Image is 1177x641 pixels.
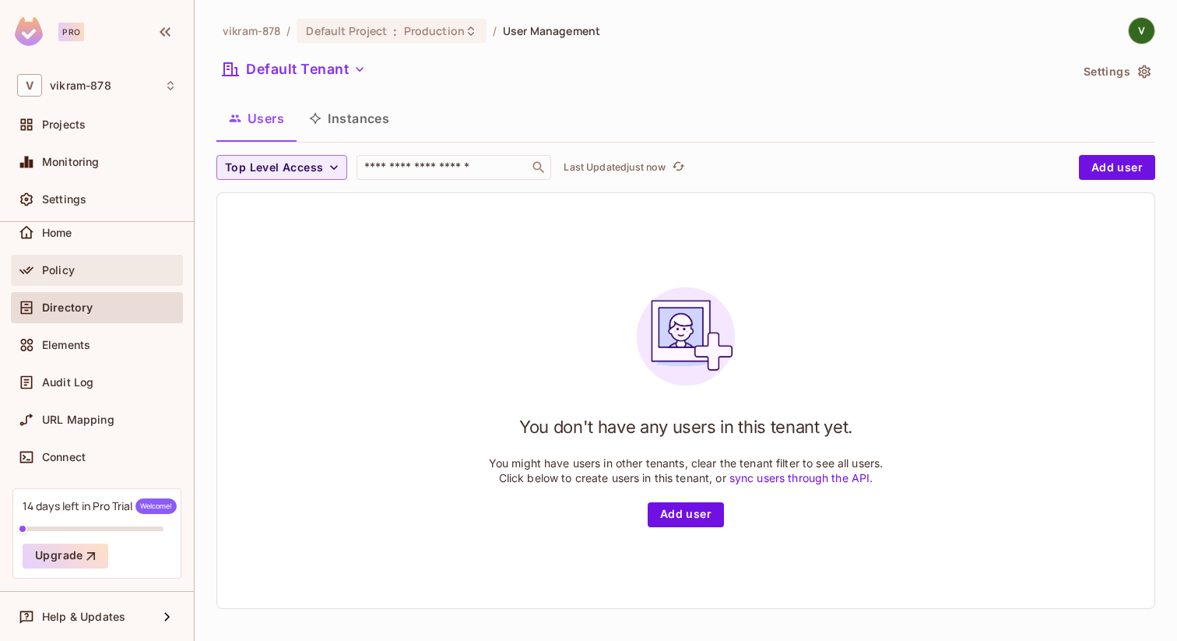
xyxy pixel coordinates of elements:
[1079,155,1155,180] button: Add user
[1129,18,1154,44] img: vikram singh
[648,502,724,527] button: Add user
[223,23,280,38] span: the active workspace
[42,193,86,206] span: Settings
[564,161,666,174] p: Last Updated just now
[42,264,75,276] span: Policy
[306,23,387,38] span: Default Project
[15,17,43,46] img: SReyMgAAAABJRU5ErkJggg==
[297,99,402,138] button: Instances
[42,414,114,426] span: URL Mapping
[669,158,687,177] button: refresh
[58,23,84,41] div: Pro
[216,155,347,180] button: Top Level Access
[17,74,42,97] span: V
[42,156,100,168] span: Monitoring
[42,301,93,314] span: Directory
[42,611,125,623] span: Help & Updates
[729,471,873,484] a: sync users through the API.
[42,376,93,389] span: Audit Log
[286,23,290,38] li: /
[216,99,297,138] button: Users
[42,118,86,131] span: Projects
[42,227,72,239] span: Home
[23,498,177,514] div: 14 days left in Pro Trial
[489,456,884,485] p: You might have users in other tenants, clear the tenant filter to see all users. Click below to c...
[50,79,111,92] span: Workspace: vikram-878
[23,544,108,569] button: Upgrade
[216,57,372,82] button: Default Tenant
[42,451,86,463] span: Connect
[404,23,465,38] span: Production
[1077,59,1155,84] button: Settings
[672,160,685,175] span: refresh
[493,23,497,38] li: /
[42,339,90,351] span: Elements
[503,23,600,38] span: User Management
[135,498,177,514] span: Welcome!
[225,158,323,178] span: Top Level Access
[666,158,687,177] span: Click to refresh data
[519,415,852,438] h1: You don't have any users in this tenant yet.
[392,25,398,37] span: :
